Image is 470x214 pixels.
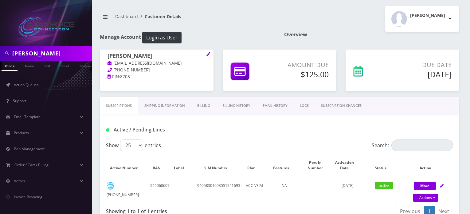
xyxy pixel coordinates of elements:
span: active [375,182,393,189]
td: ACC-VSIM [246,178,263,203]
th: Plan: activate to sort column ascending [246,154,263,177]
a: PIN: [108,74,120,80]
th: Activation Date: activate to sort column ascending [332,154,363,177]
a: Company [76,61,97,70]
h1: Overview [284,32,459,38]
p: Due Date [389,60,452,70]
span: [PHONE_NUMBER] [113,67,150,73]
span: Products [14,130,29,135]
a: LOGS [294,97,315,115]
button: More [414,182,436,190]
input: Search in Company [12,47,91,59]
a: Dashboard [115,14,138,19]
span: Ban Management [14,146,45,151]
span: 8708 [120,74,130,79]
span: Order / Cart / Billing [14,162,49,168]
span: Support [13,98,26,103]
h1: Manage Account [100,32,275,43]
a: Shipping Information [138,97,191,115]
a: Billing [191,97,216,115]
select: Showentries [120,139,143,151]
a: Actions [413,194,438,202]
span: [DATE] [342,183,354,188]
li: Customer Details [138,13,181,20]
a: SUBSCRIPTION CHANGES [315,97,368,115]
h2: [PERSON_NAME] [410,13,445,18]
a: Billing History [216,97,257,115]
td: NA [264,178,305,203]
th: SIM Number: activate to sort column ascending [193,154,245,177]
th: Status: activate to sort column ascending [363,154,404,177]
th: Active Number: activate to sort column ascending [107,154,147,177]
th: Action: activate to sort column ascending [405,154,452,177]
a: Subscriptions [100,97,138,115]
label: Search: [372,139,453,151]
a: EMAIL HISTORY [257,97,294,115]
a: [EMAIL_ADDRESS][DOMAIN_NAME] [108,60,182,67]
span: Email Template [14,114,41,119]
button: [PERSON_NAME] [385,6,459,32]
th: Label: activate to sort column ascending [172,154,192,177]
label: Show entries [106,139,161,151]
th: BAN: activate to sort column ascending [148,154,172,177]
p: Amount Due [275,60,329,70]
th: Port-In Number: activate to sort column ascending [305,154,331,177]
img: All Choice Connect [18,17,74,37]
span: Invoice Branding [14,194,42,200]
td: [PHONE_NUMBER] [107,178,147,203]
a: Login as User [141,34,182,40]
td: 545060607 [148,178,172,203]
th: Features: activate to sort column ascending [264,154,305,177]
img: at&t.png [107,182,114,190]
td: 94058301093551241693 [193,178,245,203]
h1: Active / Pending Lines [106,127,216,133]
h5: $125.00 [275,70,329,79]
h1: [PERSON_NAME] [108,53,206,60]
a: SIM [41,61,53,70]
a: Name [22,61,37,70]
span: Admin [14,178,25,184]
a: Phone [2,61,18,71]
span: Action Queues [14,82,39,87]
h5: [DATE] [389,70,452,79]
button: Login as User [142,32,182,43]
a: Email [57,61,72,70]
input: Search: [391,139,453,151]
nav: breadcrumb [100,10,275,28]
img: Active / Pending Lines [106,128,109,132]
